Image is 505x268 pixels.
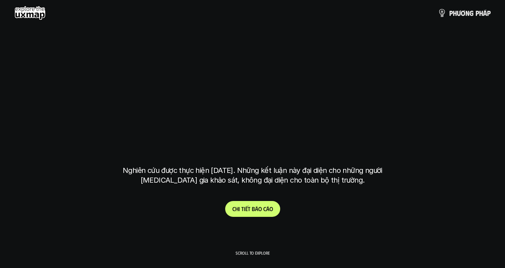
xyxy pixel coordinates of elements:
[118,166,387,185] p: Nghiên cứu được thực hiện [DATE]. Những kết luận này đại diện cho những người [MEDICAL_DATA] gia ...
[228,45,282,53] h6: Kết quả nghiên cứu
[121,63,384,93] h1: phạm vi công việc của
[438,6,491,20] a: phươngpháp
[258,205,262,212] span: o
[248,205,250,212] span: t
[263,205,266,212] span: c
[236,250,270,255] p: Scroll to explore
[244,205,245,212] span: i
[457,9,461,17] span: ư
[461,9,465,17] span: ơ
[453,9,457,17] span: h
[479,9,483,17] span: h
[476,9,479,17] span: p
[238,205,240,212] span: i
[232,205,235,212] span: C
[124,120,381,150] h1: tại [GEOGRAPHIC_DATA]
[266,205,269,212] span: á
[465,9,469,17] span: n
[252,205,255,212] span: b
[235,205,238,212] span: h
[245,205,248,212] span: ế
[225,201,280,217] a: Chitiếtbáocáo
[487,9,491,17] span: p
[469,9,474,17] span: g
[269,205,273,212] span: o
[255,205,258,212] span: á
[241,205,244,212] span: t
[483,9,487,17] span: á
[449,9,453,17] span: p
